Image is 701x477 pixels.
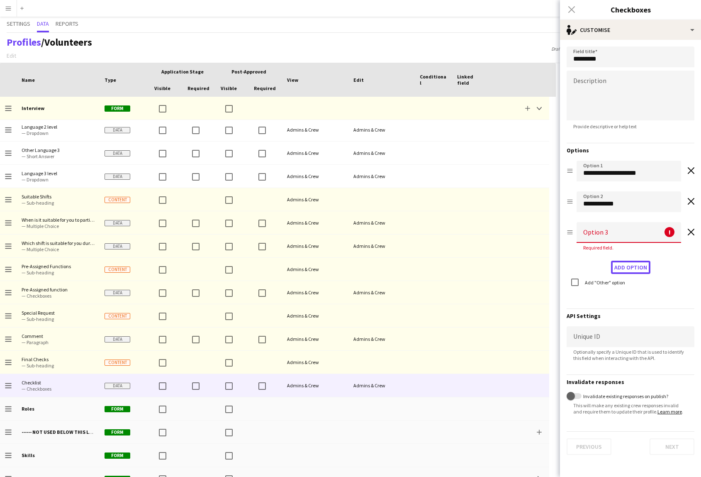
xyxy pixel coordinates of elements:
div: Admins & Crew [282,374,348,397]
button: Add option [611,261,650,274]
div: Admins & Crew [282,351,348,374]
span: Data [105,174,130,180]
span: — Sub-heading [22,200,95,206]
span: Content [105,360,130,366]
span: Comment [22,333,95,339]
span: Data [105,127,130,133]
b: Skills [22,452,35,458]
div: Admins & Crew [282,235,348,257]
b: ------ NOT USED BELOW THIS LINE [22,429,97,435]
span: Form [105,406,130,412]
span: Visible [154,85,170,91]
h1: / [7,36,92,49]
span: Form [105,453,130,459]
div: Admins & Crew [282,304,348,327]
label: Invalidate existing responses on publish? [582,393,668,399]
div: Admins & Crew [282,281,348,304]
span: Data [105,243,130,250]
span: — Multiple Choice [22,246,95,252]
div: Admins & Crew [348,281,415,304]
span: — Sub-heading [22,269,95,276]
div: Admins & Crew [348,118,415,141]
span: Optionally specify a Unique ID that is used to identify this field when interacting with the API. [567,349,694,361]
span: — Checkboxes [22,293,95,299]
h3: Checkboxes [560,4,701,15]
span: Conditional [420,73,447,86]
span: Content [105,197,130,203]
span: Visible [221,85,237,91]
div: Admins & Crew [282,188,348,211]
span: — Dropdown [22,130,95,136]
span: — Checkboxes [22,386,95,392]
span: Language 2 level [22,124,95,130]
span: Data [105,336,130,342]
div: Admins & Crew [348,235,415,257]
b: Interview [22,105,44,111]
span: Final Checks [22,356,95,362]
span: This will make any existing crew responses invalid and require them to update their profile. . [567,402,694,415]
span: Content [105,313,130,319]
span: Application stage [161,68,204,75]
span: Required [254,85,276,91]
div: Admins & Crew [282,142,348,164]
span: Provide descriptive or help text [567,123,643,130]
span: Required field. [577,245,620,251]
h3: Invalidate responses [567,378,694,386]
span: — Sub-heading [22,316,95,322]
b: Roles [22,406,34,412]
span: Language 3 level [22,170,95,176]
div: Admins & Crew [348,142,415,164]
div: Admins & Crew [348,211,415,234]
span: — Multiple Choice [22,223,95,229]
span: Draft saved at [DATE] 7:55am [547,46,614,52]
span: Suitable Shifts [22,193,95,200]
div: Admins & Crew [282,118,348,141]
label: Add "Other" option [583,279,625,286]
span: Pre-Assigned Functions [22,263,95,269]
span: Checklist [22,379,95,386]
span: Content [105,267,130,273]
span: View [287,77,298,83]
a: Profiles [7,36,41,49]
div: Admins & Crew [282,165,348,188]
span: Which shift is suitable for you during the Event? [22,240,95,246]
span: Special Request [22,310,95,316]
span: — Sub-heading [22,362,95,369]
span: Linked field [457,73,484,86]
span: Form [105,429,130,435]
div: Admins & Crew [348,328,415,350]
span: Post-Approved [231,68,266,75]
span: Name [22,77,35,83]
span: Volunteers [44,36,92,49]
span: Data [105,383,130,389]
span: Data [105,150,130,157]
div: Admins & Crew [282,328,348,350]
span: Data [37,21,49,27]
div: Customise [560,20,701,40]
span: Type [105,77,116,83]
div: Admins & Crew [282,258,348,281]
span: Data [105,220,130,226]
h3: Options [567,147,694,154]
span: — Short Answer [22,153,95,159]
span: Edit [353,77,364,83]
span: Reports [56,21,78,27]
div: Admins & Crew [282,211,348,234]
span: — Paragraph [22,339,95,345]
span: Settings [7,21,30,27]
h3: API Settings [567,312,694,320]
span: Other Language 3 [22,147,95,153]
span: — Dropdown [22,176,95,183]
a: Learn more [657,409,682,415]
span: Required [187,85,209,91]
span: Form [105,105,130,112]
div: Admins & Crew [348,165,415,188]
span: Data [105,290,130,296]
span: When is it suitable for you to participate at the trainings? [22,217,95,223]
div: Admins & Crew [348,374,415,397]
span: Pre-Assigned function [22,286,95,293]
